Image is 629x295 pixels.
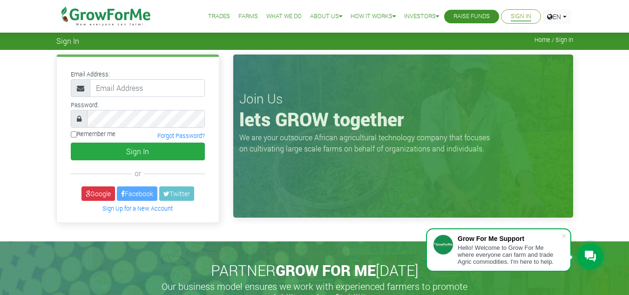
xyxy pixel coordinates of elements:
[56,36,79,45] span: Sign In
[71,101,99,110] label: Password:
[157,132,205,139] a: Forgot Password?
[90,79,205,97] input: Email Address
[404,12,439,21] a: Investors
[81,186,115,201] a: Google
[71,168,205,179] div: or
[458,235,561,242] div: Grow For Me Support
[458,244,561,265] div: Hello! Welcome to Grow For Me where everyone can farm and trade Agric commodities. I'm here to help.
[71,131,77,137] input: Remember me
[310,12,342,21] a: About Us
[276,260,376,280] span: GROW FOR ME
[239,91,567,107] h3: Join Us
[102,205,173,212] a: Sign Up for a New Account
[266,12,302,21] a: What We Do
[543,9,571,24] a: EN
[71,70,110,79] label: Email Address:
[239,132,495,154] p: We are your outsource African agricultural technology company that focuses on cultivating large s...
[511,12,531,21] a: Sign In
[71,130,115,138] label: Remember me
[208,12,230,21] a: Trades
[351,12,396,21] a: How it Works
[71,143,205,160] button: Sign In
[238,12,258,21] a: Farms
[239,108,567,130] h1: lets GROW together
[60,261,569,279] h2: PARTNER [DATE]
[534,36,573,43] span: Home / Sign In
[453,12,490,21] a: Raise Funds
